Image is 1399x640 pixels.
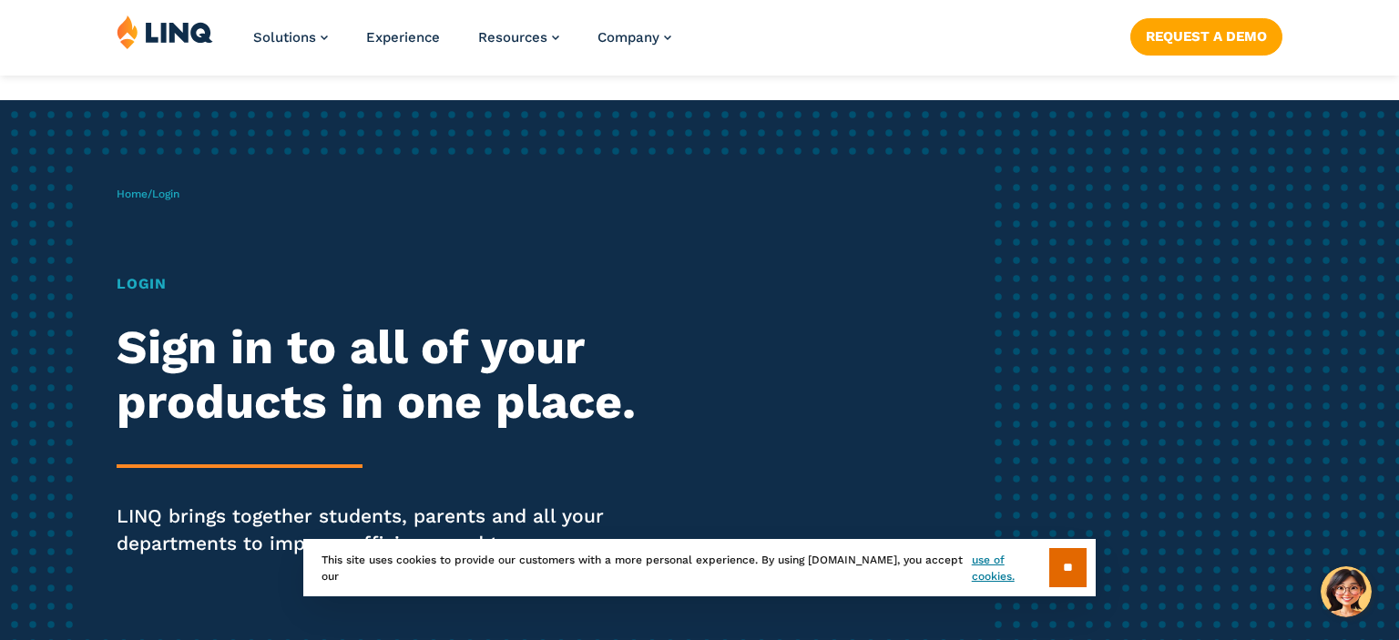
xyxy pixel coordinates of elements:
a: Resources [478,29,559,46]
a: Request a Demo [1130,18,1282,55]
a: Company [597,29,671,46]
a: use of cookies. [972,552,1049,584]
h2: Sign in to all of your products in one place. [117,320,656,430]
span: / [117,188,179,200]
span: Solutions [253,29,316,46]
nav: Button Navigation [1130,15,1282,55]
img: LINQ | K‑12 Software [117,15,213,49]
a: Solutions [253,29,328,46]
h1: Login [117,273,656,295]
span: Resources [478,29,547,46]
div: This site uses cookies to provide our customers with a more personal experience. By using [DOMAIN... [303,539,1096,596]
p: LINQ brings together students, parents and all your departments to improve efficiency and transpa... [117,503,656,557]
button: Hello, have a question? Let’s chat. [1321,566,1372,617]
a: Experience [366,29,440,46]
nav: Primary Navigation [253,15,671,75]
a: Home [117,188,148,200]
span: Company [597,29,659,46]
span: Login [152,188,179,200]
